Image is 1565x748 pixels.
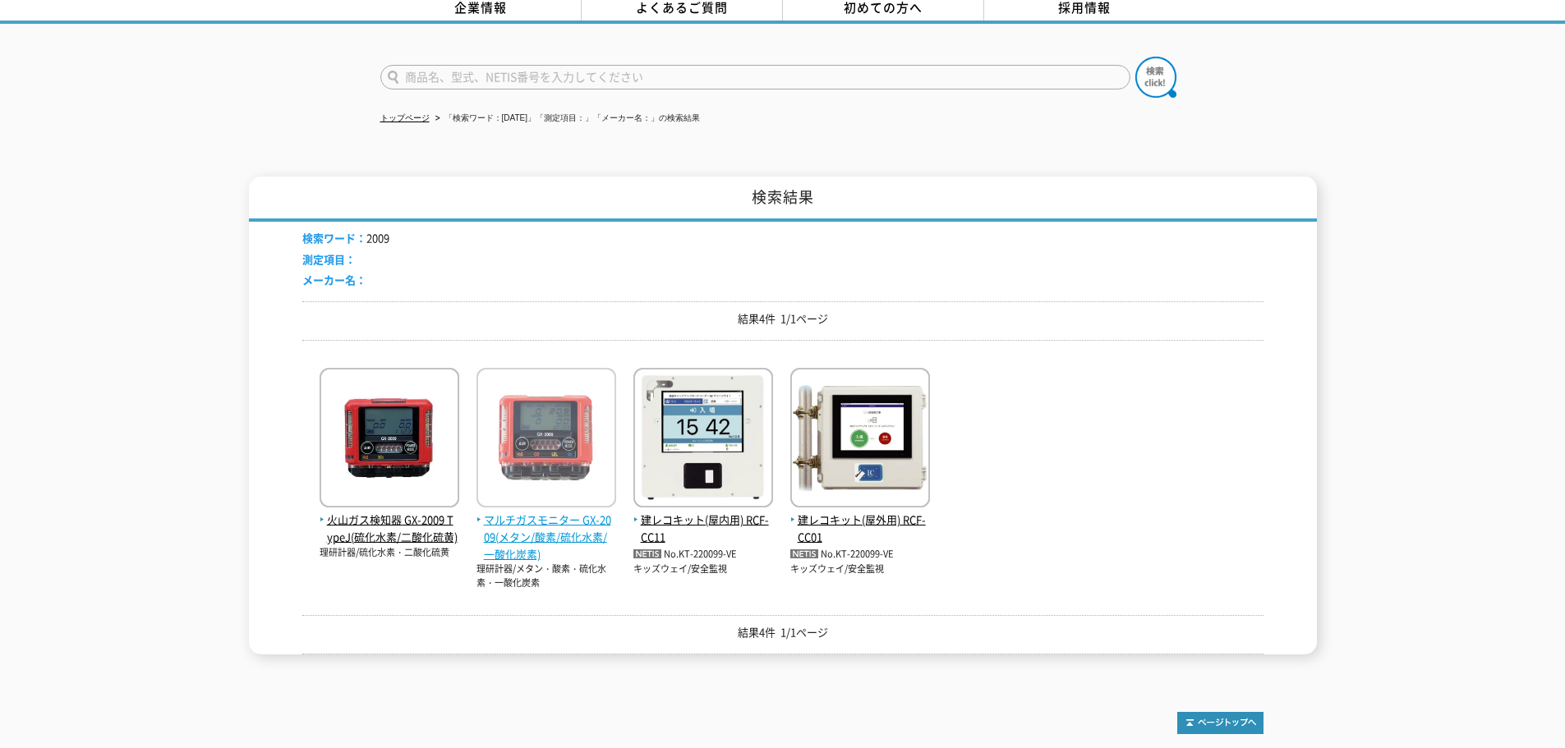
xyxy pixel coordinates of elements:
p: キッズウェイ/安全監視 [790,562,930,576]
span: メーカー名： [302,272,366,287]
a: 建レコキット(屋外用) RCF-CC01 [790,494,930,545]
img: RCF-CC11 [633,368,773,512]
li: 「検索ワード：[DATE]」「測定項目：」「メーカー名：」の検索結果 [432,110,700,127]
span: マルチガスモニター GX-2009(メタン/酸素/硫化水素/一酸化炭素) [476,512,616,562]
p: 結果4件 1/1ページ [302,624,1264,641]
img: GX-2009 TypeJ(硫化水素/二酸化硫黄) [320,368,459,512]
a: トップページ [380,113,430,122]
p: No.KT-220099-VE [790,546,930,563]
p: キッズウェイ/安全監視 [633,562,773,576]
a: 建レコキット(屋内用) RCF-CC11 [633,494,773,545]
span: 建レコキット(屋内用) RCF-CC11 [633,512,773,546]
p: No.KT-220099-VE [633,546,773,563]
p: 理研計器/メタン・酸素・硫化水素・一酸化炭素 [476,562,616,590]
img: RCF-CC01 [790,368,930,512]
span: 火山ガス検知器 GX-2009 TypeJ(硫化水素/二酸化硫黄) [320,512,459,546]
a: マルチガスモニター GX-2009(メタン/酸素/硫化水素/一酸化炭素) [476,494,616,562]
h1: 検索結果 [249,177,1317,222]
p: 理研計器/硫化水素・二酸化硫黄 [320,546,459,560]
img: GX-2009(メタン/酸素/硫化水素/一酸化炭素) [476,368,616,512]
span: 検索ワード： [302,230,366,246]
span: 測定項目： [302,251,356,267]
img: トップページへ [1177,712,1264,734]
input: 商品名、型式、NETIS番号を入力してください [380,65,1130,89]
li: 2009 [302,230,389,247]
img: btn_search.png [1135,57,1176,98]
a: 火山ガス検知器 GX-2009 TypeJ(硫化水素/二酸化硫黄) [320,494,459,545]
p: 結果4件 1/1ページ [302,310,1264,328]
span: 建レコキット(屋外用) RCF-CC01 [790,512,930,546]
